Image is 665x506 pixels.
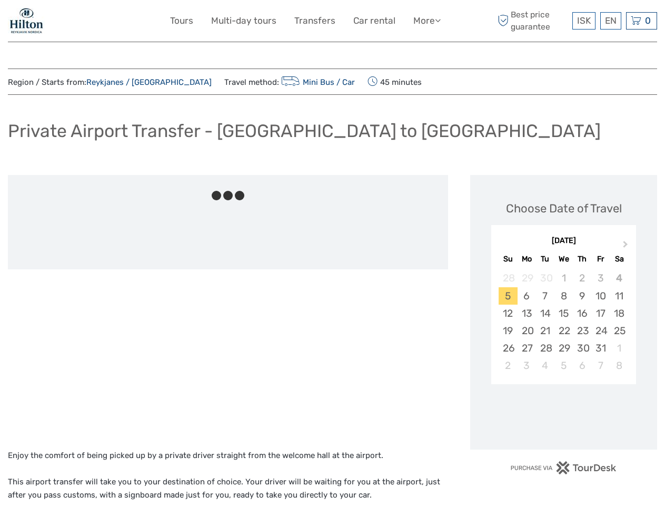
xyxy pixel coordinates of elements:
[554,357,573,374] div: Choose Wednesday, November 5th, 2025
[573,269,591,287] div: Not available Thursday, October 2nd, 2025
[577,15,591,26] span: ISK
[554,252,573,266] div: We
[499,287,517,305] div: Choose Sunday, October 5th, 2025
[573,305,591,322] div: Choose Thursday, October 16th, 2025
[536,357,554,374] div: Choose Tuesday, November 4th, 2025
[554,305,573,322] div: Choose Wednesday, October 15th, 2025
[518,287,536,305] div: Choose Monday, October 6th, 2025
[600,12,621,30] div: EN
[536,339,554,357] div: Choose Tuesday, October 28th, 2025
[499,322,517,339] div: Choose Sunday, October 19th, 2025
[573,339,591,357] div: Choose Thursday, October 30th, 2025
[643,15,652,26] span: 0
[494,269,632,374] div: month 2025-10
[560,412,567,419] div: Loading...
[368,74,422,89] span: 45 minutes
[518,357,536,374] div: Choose Monday, November 3rd, 2025
[518,252,536,266] div: Mo
[610,322,628,339] div: Choose Saturday, October 25th, 2025
[499,357,517,374] div: Choose Sunday, November 2nd, 2025
[499,269,517,287] div: Not available Sunday, September 28th, 2025
[211,13,276,28] a: Multi-day tours
[554,339,573,357] div: Choose Wednesday, October 29th, 2025
[554,287,573,305] div: Choose Wednesday, October 8th, 2025
[618,238,635,255] button: Next Month
[8,77,212,88] span: Region / Starts from:
[499,305,517,322] div: Choose Sunday, October 12th, 2025
[536,305,554,322] div: Choose Tuesday, October 14th, 2025
[506,200,622,217] div: Choose Date of Travel
[510,461,617,474] img: PurchaseViaTourDesk.png
[8,449,448,463] p: Enjoy the comfort of being picked up by a private driver straight from the welcome hall at the ai...
[554,322,573,339] div: Choose Wednesday, October 22nd, 2025
[536,269,554,287] div: Not available Tuesday, September 30th, 2025
[294,13,335,28] a: Transfers
[495,9,570,32] span: Best price guarantee
[499,339,517,357] div: Choose Sunday, October 26th, 2025
[224,74,355,89] span: Travel method:
[573,252,591,266] div: Th
[610,287,628,305] div: Choose Saturday, October 11th, 2025
[573,357,591,374] div: Choose Thursday, November 6th, 2025
[610,269,628,287] div: Not available Saturday, October 4th, 2025
[518,269,536,287] div: Not available Monday, September 29th, 2025
[353,13,395,28] a: Car rental
[8,8,45,34] img: 1846-e7c6c28a-36f7-44b6-aaf6-bfd1581794f2_logo_small.jpg
[491,236,636,247] div: [DATE]
[610,339,628,357] div: Choose Saturday, November 1st, 2025
[554,269,573,287] div: Not available Wednesday, October 1st, 2025
[536,252,554,266] div: Tu
[591,322,610,339] div: Choose Friday, October 24th, 2025
[573,287,591,305] div: Choose Thursday, October 9th, 2025
[536,287,554,305] div: Choose Tuesday, October 7th, 2025
[518,322,536,339] div: Choose Monday, October 20th, 2025
[518,305,536,322] div: Choose Monday, October 13th, 2025
[536,322,554,339] div: Choose Tuesday, October 21st, 2025
[591,357,610,374] div: Choose Friday, November 7th, 2025
[279,77,355,87] a: Mini Bus / Car
[591,269,610,287] div: Not available Friday, October 3rd, 2025
[610,305,628,322] div: Choose Saturday, October 18th, 2025
[591,287,610,305] div: Choose Friday, October 10th, 2025
[518,339,536,357] div: Choose Monday, October 27th, 2025
[591,305,610,322] div: Choose Friday, October 17th, 2025
[591,252,610,266] div: Fr
[8,120,601,142] h1: Private Airport Transfer - [GEOGRAPHIC_DATA] to [GEOGRAPHIC_DATA]
[610,357,628,374] div: Choose Saturday, November 8th, 2025
[591,339,610,357] div: Choose Friday, October 31st, 2025
[413,13,441,28] a: More
[499,252,517,266] div: Su
[573,322,591,339] div: Choose Thursday, October 23rd, 2025
[610,252,628,266] div: Sa
[86,77,212,87] a: Reykjanes / [GEOGRAPHIC_DATA]
[8,475,448,502] p: This airport transfer will take you to your destination of choice. Your driver will be waiting fo...
[170,13,193,28] a: Tours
